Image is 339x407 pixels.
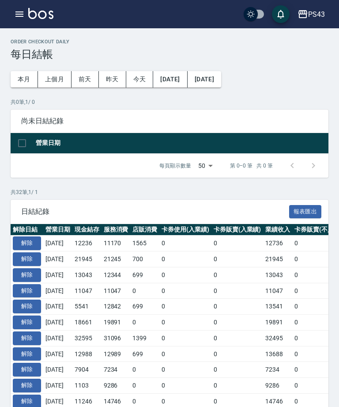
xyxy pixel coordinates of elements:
td: 11047 [263,283,292,299]
h2: Order checkout daily [11,39,328,45]
td: 9286 [102,378,131,394]
th: 營業日期 [43,224,72,236]
td: 31096 [102,330,131,346]
td: 0 [159,330,211,346]
p: 共 32 筆, 1 / 1 [11,188,328,196]
td: [DATE] [43,251,72,267]
td: 0 [211,299,264,315]
button: 解除 [13,300,41,313]
td: 13043 [72,267,102,283]
button: 解除 [13,268,41,282]
button: 解除 [13,347,41,361]
td: [DATE] [43,267,72,283]
p: 每頁顯示數量 [159,162,191,170]
td: 0 [211,251,264,267]
td: 0 [211,267,264,283]
td: 5541 [72,299,102,315]
td: 699 [130,267,159,283]
td: 0 [159,315,211,331]
td: [DATE] [43,283,72,299]
button: 解除 [13,252,41,266]
button: 前天 [72,71,99,87]
button: [DATE] [188,71,221,87]
td: 0 [211,362,264,378]
button: 解除 [13,284,41,298]
td: 0 [159,378,211,394]
td: 11170 [102,236,131,251]
td: 0 [211,346,264,362]
th: 業績收入 [263,224,292,236]
button: 本月 [11,71,38,87]
td: 19891 [263,315,292,331]
td: 12344 [102,267,131,283]
th: 卡券販賣(入業績) [211,224,264,236]
td: 18661 [72,315,102,331]
th: 店販消費 [130,224,159,236]
td: 0 [159,267,211,283]
td: 13688 [263,346,292,362]
td: 0 [211,236,264,251]
td: 0 [211,315,264,331]
td: 1103 [72,378,102,394]
td: 7234 [102,362,131,378]
td: [DATE] [43,346,72,362]
th: 卡券使用(入業績) [159,224,211,236]
td: 19891 [102,315,131,331]
td: 11047 [72,283,102,299]
td: 699 [130,299,159,315]
td: 11047 [102,283,131,299]
button: 報表匯出 [289,205,322,219]
td: 7234 [263,362,292,378]
td: 12736 [263,236,292,251]
div: PS43 [308,9,325,20]
td: [DATE] [43,330,72,346]
td: 21245 [102,251,131,267]
button: [DATE] [153,71,187,87]
td: 32595 [72,330,102,346]
td: 12842 [102,299,131,315]
a: 報表匯出 [289,207,322,215]
td: [DATE] [43,299,72,315]
td: 13541 [263,299,292,315]
td: 0 [211,330,264,346]
button: 解除 [13,316,41,329]
td: 12988 [72,346,102,362]
button: save [272,5,290,23]
td: 0 [159,346,211,362]
th: 服務消費 [102,224,131,236]
td: 13043 [263,267,292,283]
td: 0 [130,283,159,299]
td: 12236 [72,236,102,251]
td: 0 [130,362,159,378]
td: 0 [159,362,211,378]
td: 0 [130,315,159,331]
td: 21945 [263,251,292,267]
td: 1399 [130,330,159,346]
td: [DATE] [43,378,72,394]
button: 上個月 [38,71,72,87]
td: 0 [211,283,264,299]
p: 第 0–0 筆 共 0 筆 [230,162,273,170]
td: 699 [130,346,159,362]
span: 尚未日結紀錄 [21,117,318,126]
td: 1565 [130,236,159,251]
div: 50 [195,154,216,178]
span: 日結紀錄 [21,207,289,216]
td: [DATE] [43,362,72,378]
td: [DATE] [43,236,72,251]
td: 0 [159,236,211,251]
td: 9286 [263,378,292,394]
th: 營業日期 [34,133,328,154]
td: 32495 [263,330,292,346]
button: 解除 [13,236,41,250]
td: [DATE] [43,315,72,331]
th: 解除日結 [11,224,43,236]
td: 700 [130,251,159,267]
button: 今天 [126,71,154,87]
button: PS43 [294,5,328,23]
button: 解除 [13,331,41,345]
h3: 每日結帳 [11,48,328,61]
td: 0 [159,251,211,267]
button: 解除 [13,363,41,377]
td: 21945 [72,251,102,267]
